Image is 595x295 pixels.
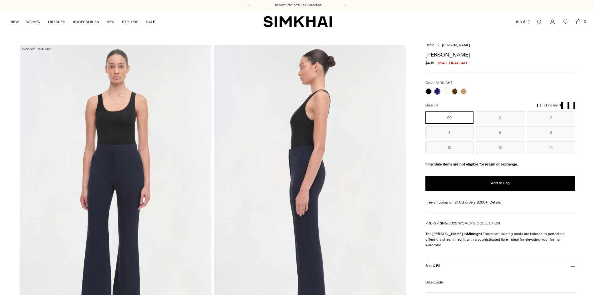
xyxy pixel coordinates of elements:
a: Open cart modal [573,16,585,28]
button: 0 [476,111,524,124]
button: 6 [476,126,524,139]
button: Add to Bag [425,176,576,191]
button: 4 [425,126,474,139]
label: Color: [425,80,452,86]
button: 10 [425,141,474,154]
strong: Final Sale items are not eligible for return or exchange. [425,162,518,166]
a: Home [425,43,434,47]
button: 2 [527,111,575,124]
button: 8 [527,126,575,139]
div: / [438,43,439,48]
a: Wishlist [559,16,572,28]
button: 14 [527,141,575,154]
strong: Midnight. [467,232,483,236]
label: Size: [425,102,438,108]
a: PRE-SPRING 2025 WOMEN'S COLLECTION [425,221,500,225]
a: ACCESSORIES [73,15,99,29]
span: [PERSON_NAME] [442,43,470,47]
h1: [PERSON_NAME] [425,52,576,57]
h3: Size & Fit [425,264,440,268]
span: $248 [438,60,447,66]
a: Details [489,199,501,205]
button: USD $ [514,15,531,29]
a: NEW [10,15,19,29]
div: Free shipping on all US orders $200+ [425,199,576,205]
button: 00 [425,111,474,124]
a: DRESSES [48,15,65,29]
span: MIDNIGHT [436,81,452,85]
a: MEN [107,15,115,29]
s: $495 [425,60,434,66]
a: Go to the account page [546,16,559,28]
p: The [PERSON_NAME] in These twill suiting pants are tailored to perfection, offering a streamlined... [425,231,576,248]
span: 0 [582,19,588,24]
a: WOMEN [26,15,41,29]
span: Add to Bag [491,180,510,186]
a: Discover the new Fall Collection [274,3,322,8]
a: EXPLORE [122,15,138,29]
button: Size & Fit [425,258,576,274]
nav: breadcrumbs [425,43,576,48]
a: SIMKHAI [263,16,332,28]
span: 00 [434,103,438,107]
button: 12 [476,141,524,154]
a: SALE [146,15,155,29]
a: Size guide [425,279,443,285]
a: Open search modal [533,16,546,28]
